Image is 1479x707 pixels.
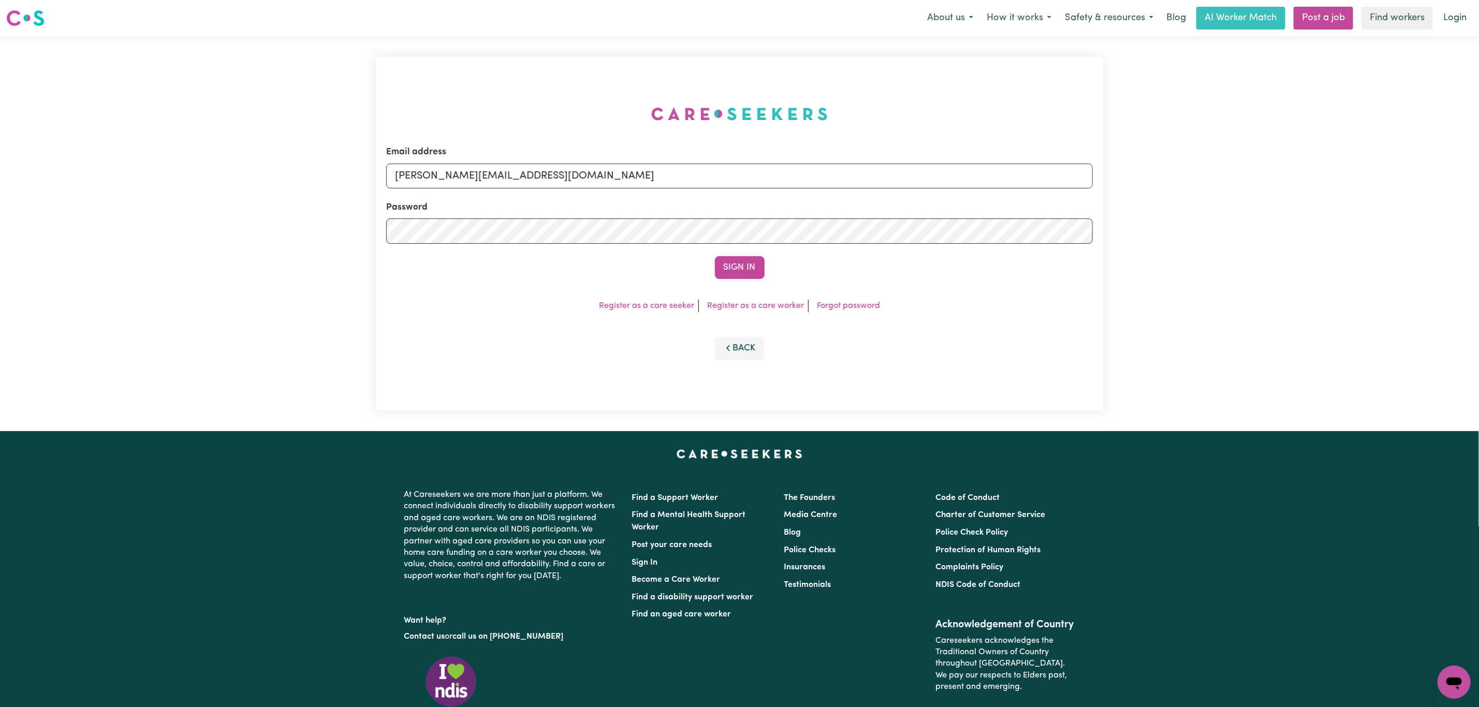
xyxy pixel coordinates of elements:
[1058,7,1160,29] button: Safety & resources
[935,581,1020,589] a: NDIS Code of Conduct
[632,558,658,567] a: Sign In
[715,337,765,360] button: Back
[935,511,1045,519] a: Charter of Customer Service
[920,7,980,29] button: About us
[386,145,446,159] label: Email address
[632,511,746,532] a: Find a Mental Health Support Worker
[980,7,1058,29] button: How it works
[453,632,564,641] a: call us on [PHONE_NUMBER]
[784,494,835,502] a: The Founders
[784,511,837,519] a: Media Centre
[404,485,620,586] p: At Careseekers we are more than just a platform. We connect individuals directly to disability su...
[404,632,445,641] a: Contact us
[632,494,719,502] a: Find a Support Worker
[6,9,45,27] img: Careseekers logo
[1361,7,1433,30] a: Find workers
[632,593,754,601] a: Find a disability support worker
[404,611,620,626] p: Want help?
[935,631,1075,697] p: Careseekers acknowledges the Traditional Owners of Country throughout [GEOGRAPHIC_DATA]. We pay o...
[632,576,721,584] a: Become a Care Worker
[935,563,1003,571] a: Complaints Policy
[935,494,1000,502] a: Code of Conduct
[632,541,712,549] a: Post your care needs
[784,581,831,589] a: Testimonials
[386,201,428,214] label: Password
[1196,7,1285,30] a: AI Worker Match
[6,6,45,30] a: Careseekers logo
[935,546,1041,554] a: Protection of Human Rights
[784,563,825,571] a: Insurances
[784,546,836,554] a: Police Checks
[404,627,620,646] p: or
[1160,7,1192,30] a: Blog
[707,302,804,310] a: Register as a care worker
[784,528,801,537] a: Blog
[632,610,731,618] a: Find an aged care worker
[1438,666,1471,699] iframe: Button to launch messaging window, conversation in progress
[677,450,802,458] a: Careseekers home page
[599,302,694,310] a: Register as a care seeker
[386,164,1093,188] input: Email address
[1437,7,1473,30] a: Login
[935,528,1008,537] a: Police Check Policy
[1294,7,1353,30] a: Post a job
[817,302,880,310] a: Forgot password
[715,256,765,279] button: Sign In
[935,618,1075,631] h2: Acknowledgement of Country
